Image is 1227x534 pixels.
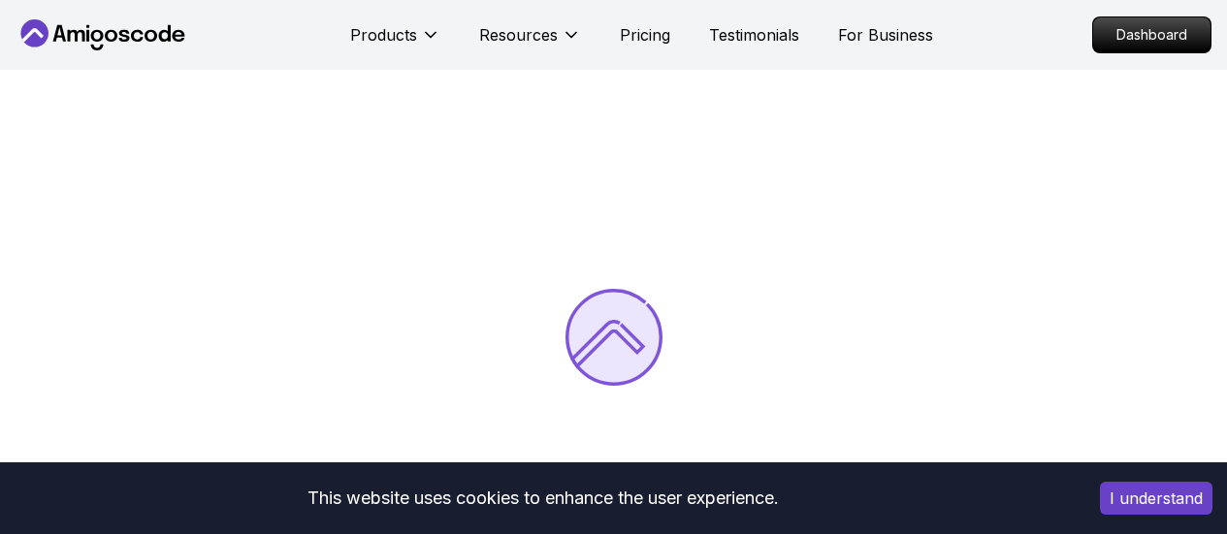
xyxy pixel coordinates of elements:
button: Accept cookies [1100,482,1212,515]
p: Dashboard [1093,17,1211,52]
a: Dashboard [1092,16,1211,53]
button: Resources [479,23,581,62]
iframe: chat widget [1146,456,1208,515]
a: For Business [838,23,933,47]
a: Pricing [620,23,670,47]
button: Products [350,23,440,62]
div: This website uses cookies to enhance the user experience. [15,477,1071,519]
p: Resources [479,23,558,47]
p: Products [350,23,417,47]
a: Testimonials [709,23,799,47]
